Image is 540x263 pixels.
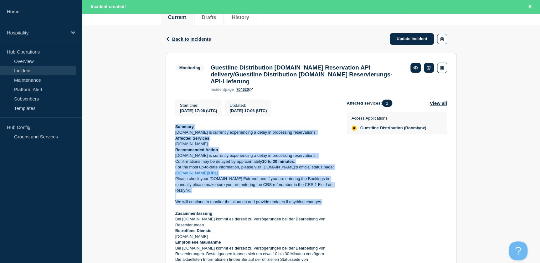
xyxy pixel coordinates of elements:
[175,164,337,176] p: For the most up-to-date information, please visit [DOMAIN_NAME]'s official status page:
[175,228,212,233] strong: Betroffene Dienste
[175,141,337,147] p: [DOMAIN_NAME]
[352,126,357,131] div: affected
[175,124,194,129] strong: Summary
[430,100,447,107] button: View all
[229,103,267,108] p: Updated :
[166,36,211,42] button: Back to Incidents
[352,116,426,121] p: Access Applications
[175,64,204,71] span: Monitoring
[180,103,217,108] p: Start time :
[175,240,221,245] strong: Empfohlene Maßnahme
[390,33,434,45] a: Update incident
[180,108,217,113] span: [DATE] 17:06 (UTC)
[91,4,126,9] span: Incident created!
[175,147,218,152] strong: Recommended Action
[175,199,337,205] p: We will continue to monitor the situation and provide updates if anything changes.
[175,153,337,164] p: [DOMAIN_NAME] is currently experiencing a delay in processing reservations. Confirmations may be ...
[360,126,426,131] span: Guestline Distribution (Roomlynx)
[175,234,337,240] p: [DOMAIN_NAME]
[211,87,225,92] span: incident
[262,159,294,164] strong: 10 to 30 minutes
[211,87,234,92] p: page
[526,3,534,10] button: Close banner
[236,87,253,92] a: 704620
[168,15,186,20] button: Current
[175,176,337,193] p: Please check your [DOMAIN_NAME] Extranet and if you are entering the Bookings in manually please ...
[175,245,337,257] p: Bei [DOMAIN_NAME] kommt es derzeit zu Verzögerungen bei der Bearbeitung von Reservierungen. Bestä...
[347,100,395,107] span: Affected services:
[202,15,216,20] button: Drafts
[382,100,392,107] span: 1
[175,136,209,141] strong: Affected Services
[232,15,249,20] button: History
[175,211,212,216] strong: Zusammenfassung
[211,64,404,85] h3: Guestline Distribution [DOMAIN_NAME] Reservation API delivery/Guestline Distribution [DOMAIN_NAME...
[175,171,218,175] a: [DOMAIN_NAME][URL]
[7,30,67,35] p: Hospitality
[229,108,267,113] div: [DATE] 17:06 (UTC)
[172,36,211,42] span: Back to Incidents
[175,216,337,228] p: Bei [DOMAIN_NAME] kommt es derzeit zu Verzögerungen bei der Bearbeitung von Reservierungen.
[175,130,337,135] p: [DOMAIN_NAME] is currently experiencing a delay in processing reservations.
[509,241,527,260] iframe: Help Scout Beacon - Open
